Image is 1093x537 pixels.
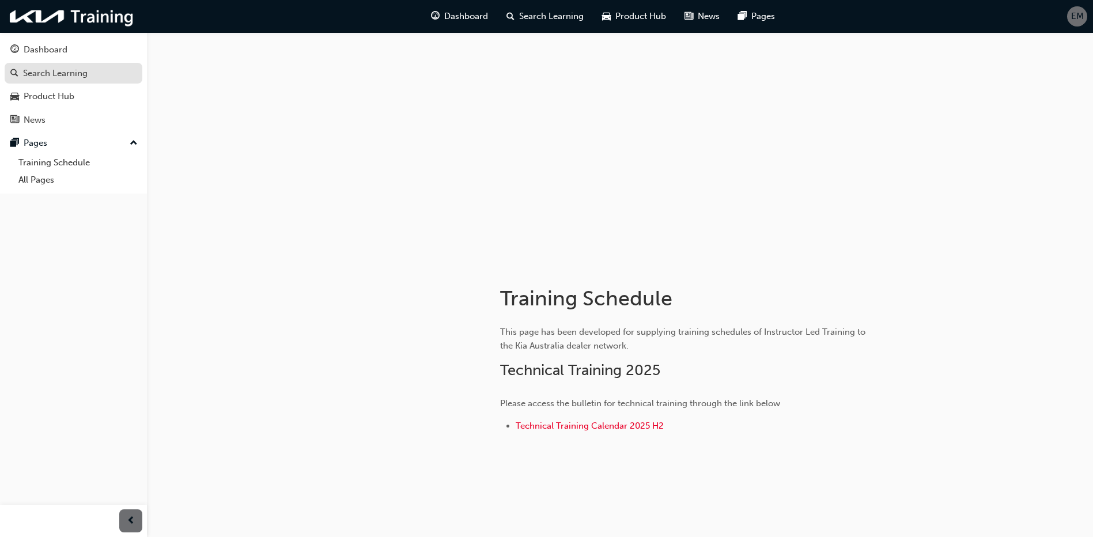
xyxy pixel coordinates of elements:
[497,5,593,28] a: search-iconSearch Learning
[14,154,142,172] a: Training Schedule
[431,9,440,24] span: guage-icon
[698,10,720,23] span: News
[615,10,666,23] span: Product Hub
[5,37,142,133] button: DashboardSearch LearningProduct HubNews
[593,5,675,28] a: car-iconProduct Hub
[5,39,142,60] a: Dashboard
[602,9,611,24] span: car-icon
[1071,10,1084,23] span: EM
[738,9,747,24] span: pages-icon
[422,5,497,28] a: guage-iconDashboard
[516,421,664,431] a: Technical Training Calendar 2025 H2
[130,136,138,151] span: up-icon
[23,67,88,80] div: Search Learning
[500,327,868,351] span: This page has been developed for supplying training schedules of Instructor Led Training to the K...
[5,86,142,107] a: Product Hub
[500,286,878,311] h1: Training Schedule
[729,5,784,28] a: pages-iconPages
[24,137,47,150] div: Pages
[10,69,18,79] span: search-icon
[506,9,515,24] span: search-icon
[5,63,142,84] a: Search Learning
[24,90,74,103] div: Product Hub
[5,109,142,131] a: News
[500,361,660,379] span: Technical Training 2025
[444,10,488,23] span: Dashboard
[10,45,19,55] span: guage-icon
[6,5,138,28] img: kia-training
[10,115,19,126] span: news-icon
[127,514,135,528] span: prev-icon
[5,133,142,154] button: Pages
[684,9,693,24] span: news-icon
[10,92,19,102] span: car-icon
[24,114,46,127] div: News
[675,5,729,28] a: news-iconNews
[24,43,67,56] div: Dashboard
[751,10,775,23] span: Pages
[519,10,584,23] span: Search Learning
[1067,6,1087,27] button: EM
[14,171,142,189] a: All Pages
[10,138,19,149] span: pages-icon
[500,398,780,409] span: Please access the bulletin for technical training through the link below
